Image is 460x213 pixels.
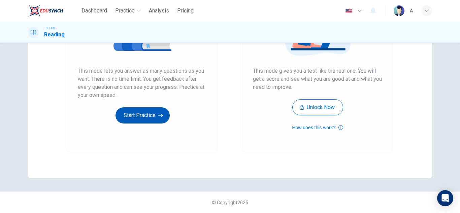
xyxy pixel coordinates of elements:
span: Dashboard [81,7,107,15]
h1: Reading [44,31,65,39]
img: EduSynch logo [28,4,63,17]
button: Start Practice [116,107,170,123]
span: Practice [115,7,135,15]
div: Open Intercom Messenger [437,190,453,206]
a: EduSynch logo [28,4,79,17]
span: Pricing [177,7,194,15]
span: TOEFL® [44,26,55,31]
button: Unlock Now [292,99,343,115]
span: © Copyright 2025 [212,200,248,205]
span: Analysis [149,7,169,15]
img: Profile picture [394,5,404,16]
div: A [410,7,413,15]
button: Pricing [174,5,196,17]
button: How does this work? [292,123,343,132]
button: Analysis [146,5,172,17]
button: Practice [112,5,143,17]
span: This mode lets you answer as many questions as you want. There is no time limit. You get feedback... [78,67,207,99]
button: Dashboard [79,5,110,17]
span: This mode gives you a test like the real one. You will get a score and see what you are good at a... [253,67,382,91]
img: en [344,8,353,13]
